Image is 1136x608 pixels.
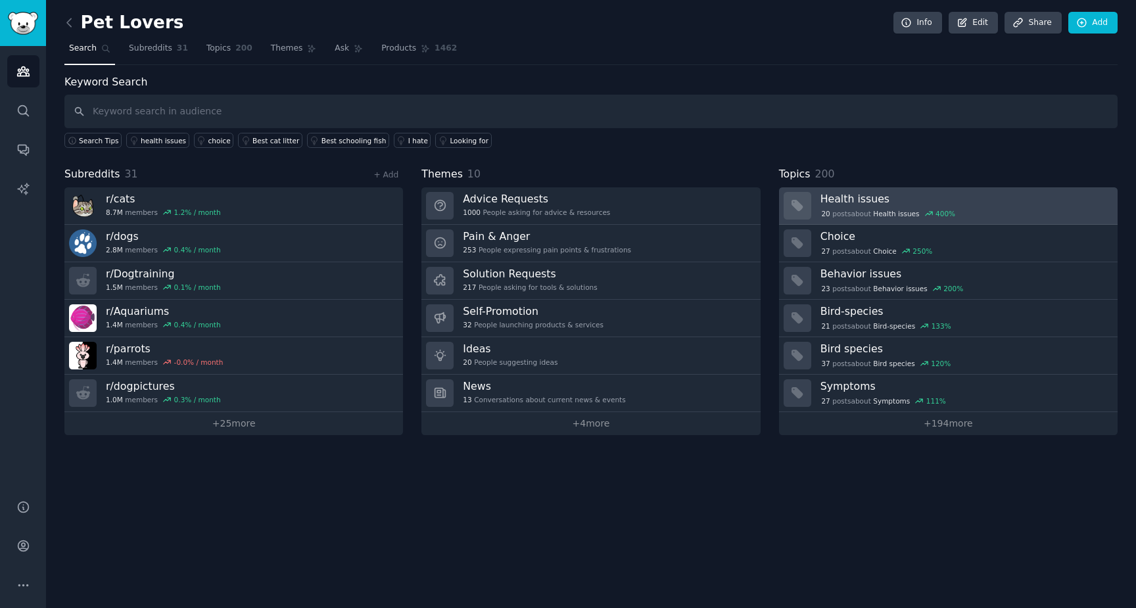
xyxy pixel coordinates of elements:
span: Themes [421,166,463,183]
h3: r/ Dogtraining [106,267,221,281]
span: 20 [821,209,830,218]
span: 10 [467,168,481,180]
span: Bird-species [873,321,915,331]
div: People asking for advice & resources [463,208,610,217]
img: parrots [69,342,97,369]
h3: Solution Requests [463,267,597,281]
div: People asking for tools & solutions [463,283,597,292]
h3: Bird species [820,342,1108,356]
div: 0.1 % / month [174,283,221,292]
div: members [106,395,221,404]
img: dogs [69,229,97,257]
div: People expressing pain points & frustrations [463,245,631,254]
a: Best cat litter [238,133,302,148]
a: Solution Requests217People asking for tools & solutions [421,262,760,300]
div: 400 % [935,209,955,218]
a: r/dogpictures1.0Mmembers0.3% / month [64,375,403,412]
h3: Choice [820,229,1108,243]
span: Subreddits [129,43,172,55]
a: Subreddits31 [124,38,193,65]
a: Products1462 [377,38,461,65]
a: Share [1005,12,1061,34]
a: Looking for [435,133,491,148]
div: Conversations about current news & events [463,395,625,404]
a: Bird-species21postsaboutBird-species133% [779,300,1118,337]
span: 13 [463,395,471,404]
a: r/Dogtraining1.5Mmembers0.1% / month [64,262,403,300]
span: Topics [206,43,231,55]
div: members [106,320,221,329]
div: 200 % [943,284,963,293]
a: I hate [394,133,431,148]
h3: Self-Promotion [463,304,603,318]
div: members [106,358,223,367]
a: Info [893,12,942,34]
a: Choice27postsaboutChoice250% [779,225,1118,262]
input: Keyword search in audience [64,95,1118,128]
a: Bird species37postsaboutBird species120% [779,337,1118,375]
img: cats [69,192,97,220]
h2: Pet Lovers [64,12,183,34]
div: members [106,245,221,254]
span: 2.8M [106,245,123,254]
span: 200 [235,43,252,55]
span: Symptoms [873,396,910,406]
a: r/parrots1.4Mmembers-0.0% / month [64,337,403,375]
a: Pain & Anger253People expressing pain points & frustrations [421,225,760,262]
div: 0.4 % / month [174,245,221,254]
div: 111 % [926,396,946,406]
h3: r/ dogs [106,229,221,243]
span: 253 [463,245,476,254]
div: Looking for [450,136,488,145]
div: People launching products & services [463,320,603,329]
span: 1.4M [106,320,123,329]
a: Advice Requests1000People asking for advice & resources [421,187,760,225]
span: Ask [335,43,349,55]
a: Edit [949,12,998,34]
a: Behavior issues23postsaboutBehavior issues200% [779,262,1118,300]
a: Topics200 [202,38,257,65]
div: post s about [820,358,952,369]
span: 8.7M [106,208,123,217]
h3: Advice Requests [463,192,610,206]
div: 133 % [932,321,951,331]
span: 1462 [435,43,457,55]
span: 1000 [463,208,481,217]
a: News13Conversations about current news & events [421,375,760,412]
span: 1.4M [106,358,123,367]
span: 37 [821,359,830,368]
span: Products [381,43,416,55]
a: Search [64,38,115,65]
span: Topics [779,166,811,183]
span: 27 [821,246,830,256]
div: post s about [820,245,934,257]
a: Best schooling fish [307,133,389,148]
span: 32 [463,320,471,329]
span: Themes [271,43,303,55]
h3: r/ parrots [106,342,223,356]
a: + Add [373,170,398,179]
a: Health issues20postsaboutHealth issues400% [779,187,1118,225]
a: Ideas20People suggesting ideas [421,337,760,375]
span: Choice [873,246,897,256]
a: health issues [126,133,189,148]
a: Self-Promotion32People launching products & services [421,300,760,337]
div: People suggesting ideas [463,358,557,367]
span: 1.0M [106,395,123,404]
a: r/dogs2.8Mmembers0.4% / month [64,225,403,262]
img: Aquariums [69,304,97,332]
a: Ask [330,38,367,65]
span: 20 [463,358,471,367]
span: 31 [177,43,188,55]
div: -0.0 % / month [174,358,224,367]
div: 1.2 % / month [174,208,221,217]
span: 27 [821,396,830,406]
h3: r/ cats [106,192,221,206]
div: I hate [408,136,428,145]
div: 0.3 % / month [174,395,221,404]
h3: Behavior issues [820,267,1108,281]
div: health issues [141,136,186,145]
span: 200 [815,168,834,180]
span: Bird species [873,359,914,368]
span: Search Tips [79,136,119,145]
